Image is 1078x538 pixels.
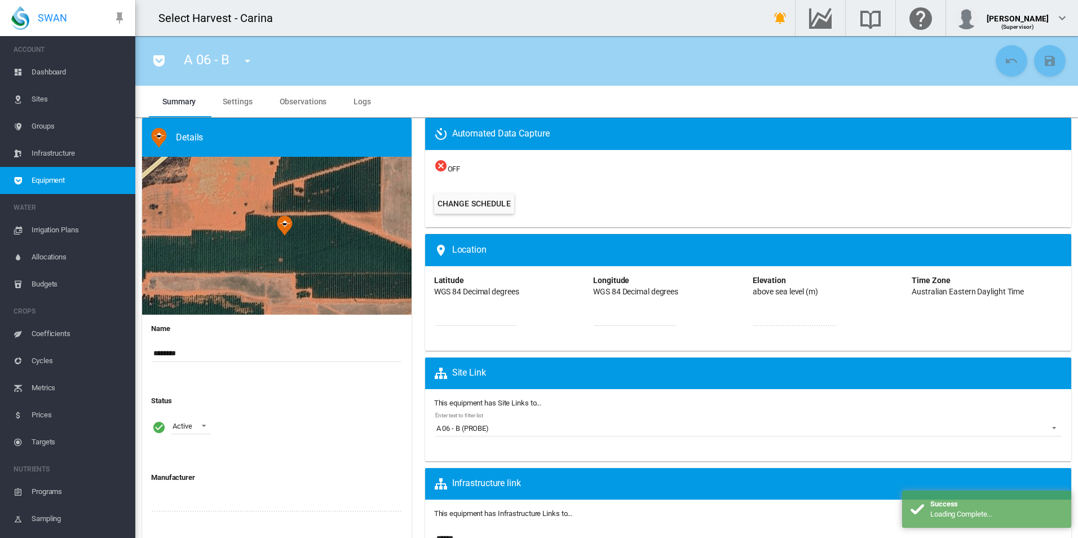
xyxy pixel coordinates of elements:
span: Programs [32,478,126,505]
button: Change Schedule [434,193,514,214]
md-icon: icon-sitemap [434,477,452,491]
span: OFF [434,159,1062,174]
b: Name [151,324,170,333]
span: Metrics [32,374,126,402]
div: Loading Complete... [930,509,1063,519]
md-icon: icon-sitemap [434,367,452,380]
span: Settings [223,97,252,106]
div: Select Harvest - Carina [158,10,283,26]
md-select: Enter text to filter list: A 06 - B (PROBE) [435,420,1061,436]
div: above sea level (m) [753,286,818,298]
md-icon: Search the knowledge base [857,11,884,25]
button: icon-menu-down [236,50,259,72]
span: Automated Data Capture [434,127,550,141]
md-icon: Go to the Data Hub [807,11,834,25]
span: Cycles [32,347,126,374]
button: icon-bell-ring [769,7,792,29]
img: 9.svg [151,127,167,148]
md-icon: icon-undo [1005,54,1018,68]
div: Time Zone [912,275,950,286]
span: Sites [32,86,126,113]
span: Targets [32,429,126,456]
div: [PERSON_NAME] [987,8,1049,20]
div: A 06 - B [277,215,293,236]
div: Active [173,422,192,430]
span: Prices [32,402,126,429]
div: Longitude [593,275,629,286]
md-icon: icon-bell-ring [774,11,787,25]
i: Active [152,420,166,434]
div: WGS 84 Decimal degrees [434,286,519,298]
md-icon: icon-menu-down [241,54,254,68]
span: A 06 - B [184,52,229,68]
md-icon: Click here for help [907,11,934,25]
span: Groups [32,113,126,140]
span: Infrastructure link [434,478,521,488]
div: Success Loading Complete... [902,491,1071,528]
div: Australian Eastern Daylight Time [912,286,1024,298]
span: Allocations [32,244,126,271]
span: Observations [280,97,327,106]
span: Coefficients [32,320,126,347]
span: WATER [14,199,126,217]
md-icon: icon-camera-timer [434,127,452,141]
span: SWAN [38,11,67,25]
div: Water Flow Meter [151,127,412,148]
div: Latitude [434,275,464,286]
span: ACCOUNT [14,41,126,59]
span: Budgets [32,271,126,298]
span: Location [434,244,487,257]
div: A 06 - B (PROBE) [436,424,489,434]
div: A 'Site Link' will cause the equipment to appear on the Site Map and Site Equipment list [430,367,1071,380]
label: This equipment has Site Links to... [434,398,1062,408]
md-icon: icon-pocket [152,54,166,68]
span: Dashboard [32,59,126,86]
button: icon-pocket [148,50,170,72]
label: This equipment has Infrastructure Links to... [434,509,1062,519]
img: SWAN-Landscape-Logo-Colour-drop.png [11,6,29,30]
md-icon: icon-map-marker [434,244,452,257]
span: Logs [354,97,371,106]
md-icon: icon-pin [113,11,126,25]
div: WGS 84 Decimal degrees [593,286,678,298]
b: Manufacturer [151,473,195,482]
span: Sampling [32,505,126,532]
span: Infrastructure [32,140,126,167]
span: Equipment [32,167,126,194]
button: Save Changes [1034,45,1066,77]
b: Status [151,396,171,405]
span: Irrigation Plans [32,217,126,244]
span: NUTRIENTS [14,460,126,478]
span: (Supervisor) [1001,24,1035,30]
div: Success [930,499,1063,509]
img: profile.jpg [955,7,978,29]
span: Summary [162,97,196,106]
div: Elevation [753,275,786,286]
md-icon: icon-chevron-down [1055,11,1069,25]
span: CROPS [14,302,126,320]
button: Cancel Changes [996,45,1027,77]
span: Site Link [434,367,486,380]
md-icon: icon-content-save [1043,54,1057,68]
